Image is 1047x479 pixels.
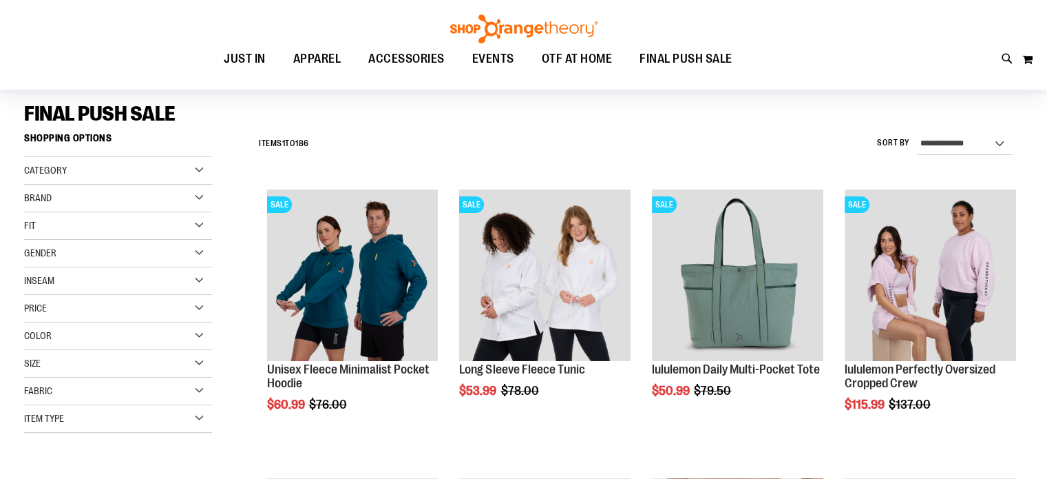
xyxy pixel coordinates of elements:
img: lululemon Daily Multi-Pocket Tote [652,190,823,361]
strong: Shopping Options [24,126,212,157]
div: product [645,183,830,433]
span: Gender [24,247,56,258]
a: lululemon Daily Multi-Pocket Tote [652,363,820,376]
a: FINAL PUSH SALE [626,43,746,74]
a: Product image for Fleece Long SleeveSALE [459,190,631,363]
span: Color [24,330,52,341]
a: OTF AT HOME [528,43,626,75]
img: lululemon Perfectly Oversized Cropped Crew [845,190,1016,361]
span: Size [24,358,41,369]
span: $60.99 [267,398,307,411]
a: lululemon Perfectly Oversized Cropped Crew [845,363,995,390]
span: Fabric [24,385,52,396]
span: $50.99 [652,384,692,398]
span: $53.99 [459,384,498,398]
span: ACCESSORIES [368,43,445,74]
img: Product image for Fleece Long Sleeve [459,190,631,361]
span: Inseam [24,275,54,286]
div: product [452,183,637,433]
a: ACCESSORIES [355,43,458,75]
a: Long Sleeve Fleece Tunic [459,363,584,376]
a: lululemon Perfectly Oversized Cropped CrewSALE [845,190,1016,363]
a: Unisex Fleece Minimalist Pocket Hoodie [267,363,430,390]
span: 186 [295,139,309,148]
span: APPAREL [293,43,341,74]
a: APPAREL [279,43,355,75]
img: Shop Orangetheory [448,14,600,43]
img: Unisex Fleece Minimalist Pocket Hoodie [267,190,438,361]
a: JUST IN [210,43,279,75]
span: Category [24,165,67,176]
span: $115.99 [845,398,887,411]
div: product [838,183,1023,446]
a: EVENTS [458,43,528,75]
a: Unisex Fleece Minimalist Pocket HoodieSALE [267,190,438,363]
div: product [260,183,445,446]
span: FINAL PUSH SALE [24,102,176,125]
span: SALE [845,196,869,213]
span: OTF AT HOME [542,43,613,74]
label: Sort By [877,137,910,149]
span: $79.50 [694,384,733,398]
span: Price [24,303,47,314]
span: Fit [24,220,36,231]
h2: Items to [259,133,309,154]
span: FINAL PUSH SALE [639,43,732,74]
span: SALE [267,196,292,213]
span: SALE [459,196,484,213]
span: $76.00 [309,398,349,411]
span: 1 [282,139,286,148]
span: EVENTS [472,43,514,74]
span: SALE [652,196,677,213]
span: JUST IN [224,43,266,74]
span: $78.00 [500,384,540,398]
span: Brand [24,192,52,203]
a: lululemon Daily Multi-Pocket ToteSALE [652,190,823,363]
span: $137.00 [889,398,933,411]
span: Item Type [24,413,64,424]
